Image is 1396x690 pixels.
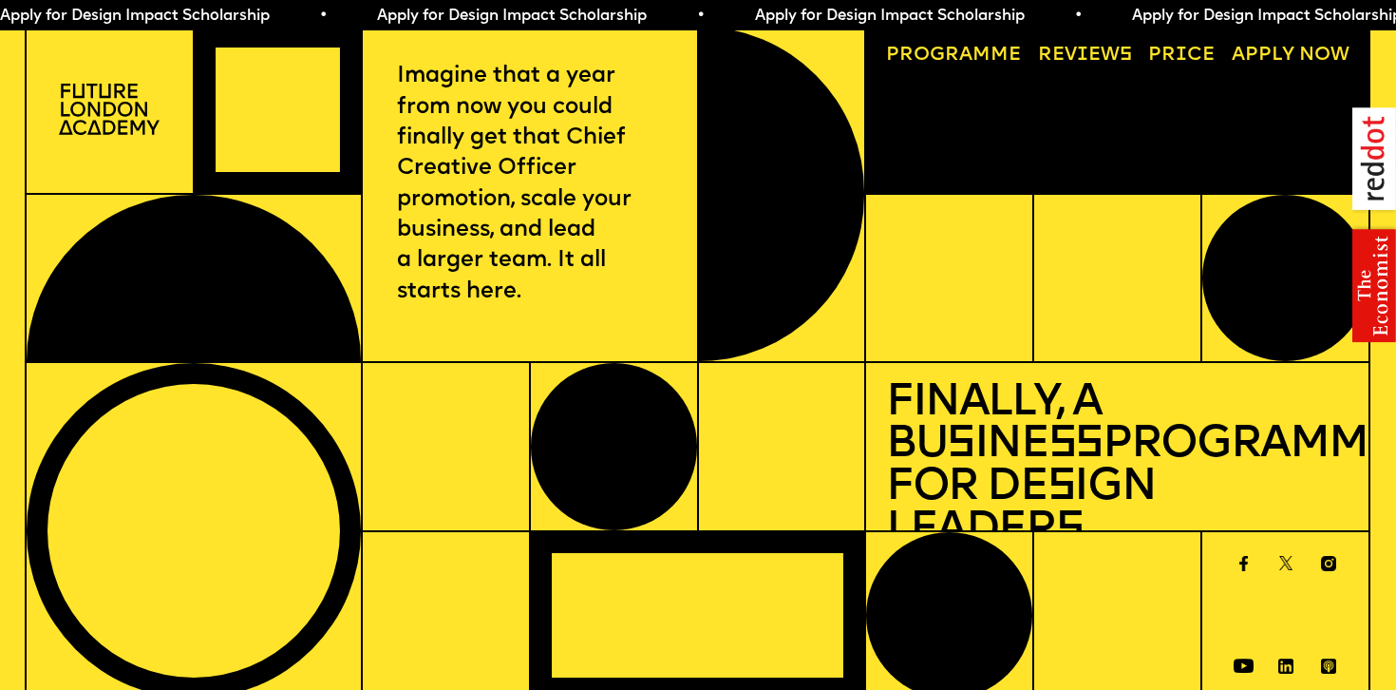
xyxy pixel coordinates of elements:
a: Apply now [1222,36,1359,75]
a: Reviews [1028,36,1141,75]
a: Price [1139,36,1224,75]
span: ss [1048,423,1103,468]
span: s [1056,508,1084,553]
span: • [1051,9,1060,24]
span: s [1047,466,1075,510]
a: Programme [877,36,1030,75]
p: Imagine that a year from now you could finally get that Chief Creative Officer promotion, scale y... [397,61,662,307]
span: a [959,46,972,65]
span: • [674,9,683,24]
span: A [1232,46,1245,65]
h1: Finally, a Bu ine Programme for De ign Leader [886,383,1349,553]
span: • [297,9,306,24]
span: s [947,423,974,468]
